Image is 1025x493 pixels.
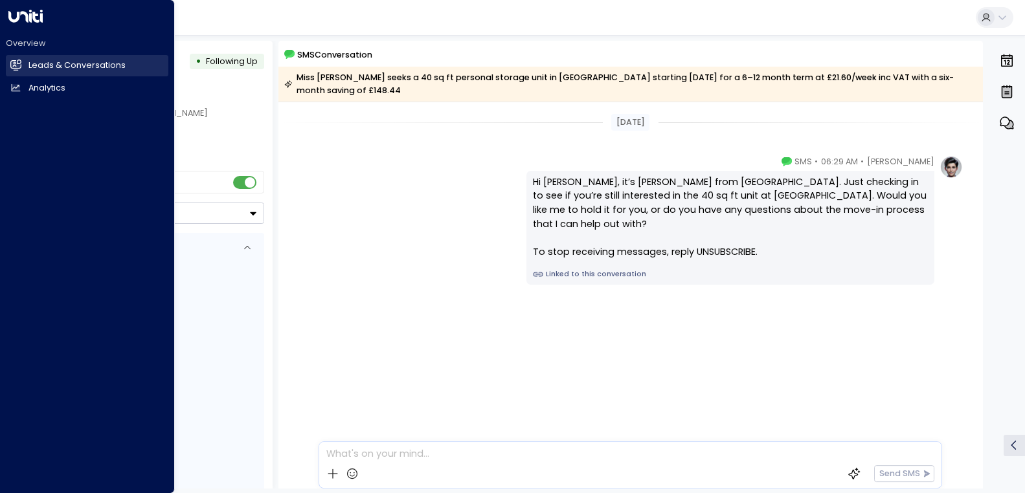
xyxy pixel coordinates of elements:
span: SMS Conversation [297,48,372,61]
span: 06:29 AM [821,155,858,168]
h2: Overview [6,38,168,49]
div: Hi [PERSON_NAME], it’s [PERSON_NAME] from [GEOGRAPHIC_DATA]. Just checking in to see if you’re st... [533,175,927,259]
span: • [815,155,818,168]
h2: Analytics [28,82,65,94]
div: [DATE] [611,114,649,131]
span: • [861,155,864,168]
div: • [196,51,201,72]
div: Miss [PERSON_NAME] seeks a 40 sq ft personal storage unit in [GEOGRAPHIC_DATA] starting [DATE] fo... [284,71,976,97]
img: profile-logo.png [940,155,963,179]
span: Following Up [206,56,258,67]
span: [PERSON_NAME] [867,155,934,168]
a: Linked to this conversation [533,269,927,279]
h2: Leads & Conversations [28,60,126,72]
a: Analytics [6,78,168,99]
a: Leads & Conversations [6,55,168,76]
span: SMS [794,155,812,168]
